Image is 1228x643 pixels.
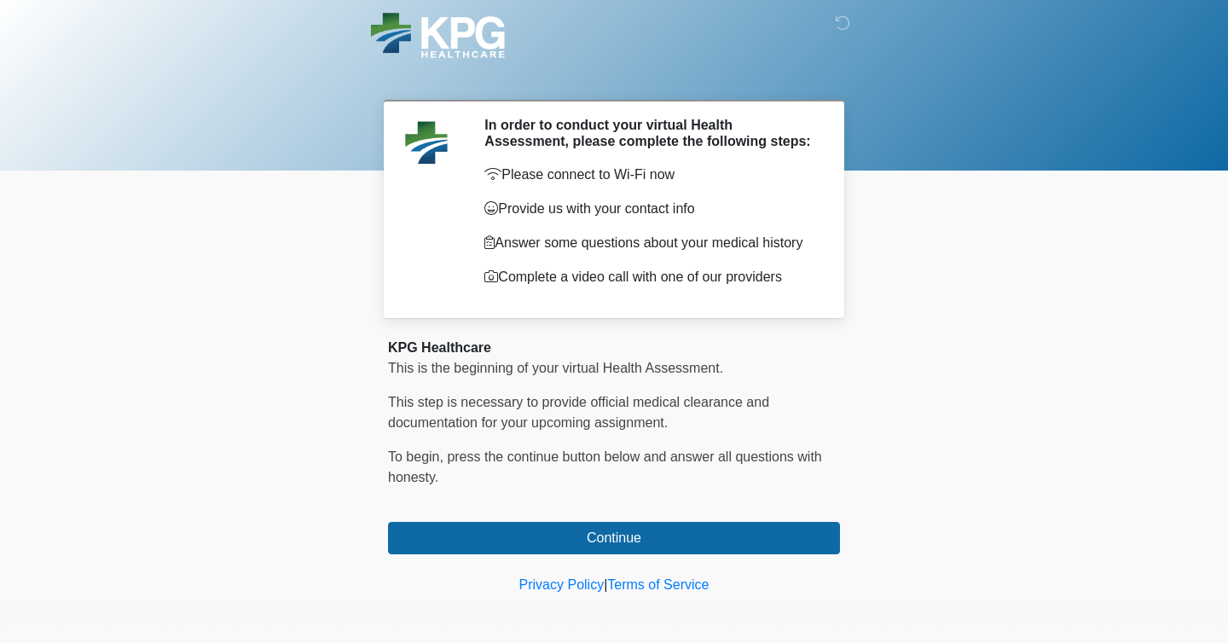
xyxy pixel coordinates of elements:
p: Provide us with your contact info [484,199,814,219]
h2: In order to conduct your virtual Health Assessment, please complete the following steps: [484,117,814,149]
h1: ‎ ‎ ‎ [375,61,853,93]
a: | [604,577,607,592]
span: To begin, ﻿﻿﻿﻿﻿﻿﻿﻿﻿﻿﻿﻿﻿﻿﻿﻿﻿press the continue button below and answer all questions with honesty. [388,449,822,484]
img: KPG Healthcare Logo [371,13,505,58]
p: Answer some questions about your medical history [484,233,814,253]
span: This is the beginning of your virtual Health Assessment. [388,361,723,375]
a: Terms of Service [607,577,709,592]
a: Privacy Policy [519,577,605,592]
p: Complete a video call with one of our providers [484,267,814,287]
div: KPG Healthcare [388,338,840,358]
span: This step is necessary to provide official medical clearance and documentation for your upcoming ... [388,395,769,430]
button: Continue [388,522,840,554]
p: Please connect to Wi-Fi now [484,165,814,185]
img: Agent Avatar [401,117,452,168]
